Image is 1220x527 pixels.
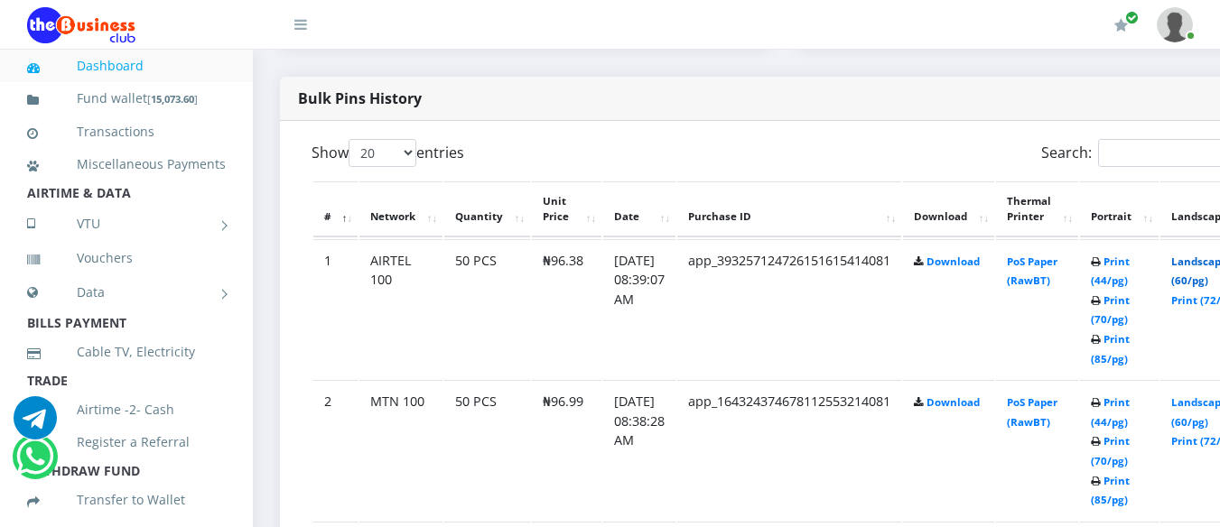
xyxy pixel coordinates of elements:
[27,389,226,430] a: Airtime -2- Cash
[27,421,226,463] a: Register a Referral
[677,239,901,379] td: app_393257124726151615414081
[927,395,980,409] a: Download
[27,7,135,43] img: Logo
[444,181,530,237] th: Quantity: activate to sort column ascending
[27,78,226,120] a: Fund wallet[15,073.60]
[147,92,198,106] small: [ ]
[27,237,226,279] a: Vouchers
[1091,254,1130,288] a: Print (44/pg)
[16,448,53,478] a: Chat for support
[313,380,358,520] td: 2
[1157,7,1193,42] img: User
[359,239,442,379] td: AIRTEL 100
[27,201,226,246] a: VTU
[532,181,601,237] th: Unit Price: activate to sort column ascending
[444,380,530,520] td: 50 PCS
[1091,332,1130,365] a: Print (85/pg)
[27,45,226,87] a: Dashboard
[1125,11,1139,24] span: Renew/Upgrade Subscription
[1091,293,1130,327] a: Print (70/pg)
[312,139,464,167] label: Show entries
[927,254,980,268] a: Download
[27,479,226,521] a: Transfer to Wallet
[1007,254,1057,288] a: PoS Paper (RawBT)
[677,181,901,237] th: Purchase ID: activate to sort column ascending
[1091,395,1130,429] a: Print (44/pg)
[359,181,442,237] th: Network: activate to sort column ascending
[903,181,994,237] th: Download: activate to sort column ascending
[27,143,226,185] a: Miscellaneous Payments
[14,410,57,439] a: Chat for support
[603,181,675,237] th: Date: activate to sort column ascending
[1114,18,1128,32] i: Renew/Upgrade Subscription
[27,331,226,373] a: Cable TV, Electricity
[313,181,358,237] th: #: activate to sort column descending
[1007,395,1057,429] a: PoS Paper (RawBT)
[359,380,442,520] td: MTN 100
[532,239,601,379] td: ₦96.38
[677,380,901,520] td: app_164324374678112553214081
[603,380,675,520] td: [DATE] 08:38:28 AM
[349,139,416,167] select: Showentries
[1091,434,1130,467] a: Print (70/pg)
[532,380,601,520] td: ₦96.99
[1091,474,1130,507] a: Print (85/pg)
[298,88,422,108] strong: Bulk Pins History
[313,239,358,379] td: 1
[27,111,226,153] a: Transactions
[1080,181,1159,237] th: Portrait: activate to sort column ascending
[444,239,530,379] td: 50 PCS
[996,181,1078,237] th: Thermal Printer: activate to sort column ascending
[27,270,226,315] a: Data
[151,92,194,106] b: 15,073.60
[603,239,675,379] td: [DATE] 08:39:07 AM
